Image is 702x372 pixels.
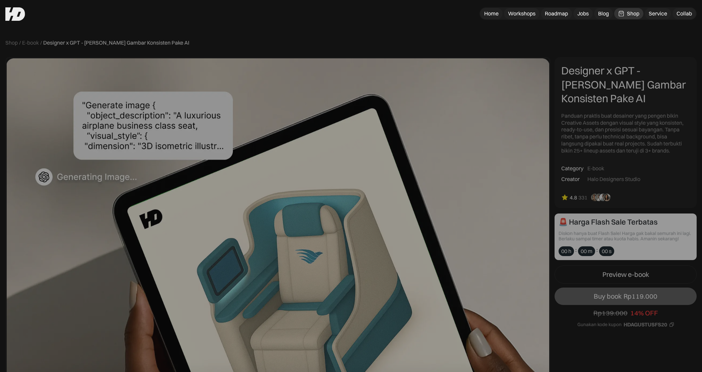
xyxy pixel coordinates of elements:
div: / [40,39,42,46]
div: : [596,246,598,253]
div: Designer x GPT - [PERSON_NAME] Gambar Konsisten Pake AI [43,39,189,46]
a: E-book [22,39,39,46]
div: 00 s [602,248,612,255]
a: Collab [673,8,696,19]
div: Preview e-book [602,270,649,278]
a: Service [645,8,671,19]
a: Buy bookRp119.000 [555,288,697,305]
div: Buy book [594,292,622,300]
a: Jobs [573,8,593,19]
div: Creator [561,176,580,183]
div: Rp119.000 [624,292,657,300]
div: 331 [578,194,587,201]
div: Rp139.000 [593,309,628,317]
a: Preview e-book [555,265,697,284]
div: Blog [598,10,609,17]
div: HDAGUSTUSFS20 [624,321,667,328]
a: Shop [5,39,18,46]
div: 14% OFF [630,309,658,317]
div: 00 h [561,248,571,255]
div: : [575,246,577,253]
div: Diskon hanya buat Flash Sale! Harga gak bakal semurah ini lagi. Berlaku sampai timer atau kuota h... [559,230,693,242]
a: Workshops [504,8,539,19]
div: Workshops [508,10,535,17]
div: 🚨 Harga Flash Sale Terbatas [559,218,658,226]
div: Category [561,165,583,172]
div: Collab [677,10,692,17]
div: 4.8 [570,194,577,201]
div: Panduan praktis buat desainer yang pengen bikin Creative Assets dengan visual style yang konsiste... [561,112,690,154]
div: Home [484,10,499,17]
a: Blog [594,8,613,19]
div: Jobs [577,10,589,17]
a: Roadmap [541,8,572,19]
div: / [19,39,21,46]
div: E-book [587,165,604,172]
div: Roadmap [545,10,568,17]
div: Service [649,10,667,17]
div: Designer x GPT - [PERSON_NAME] Gambar Konsisten Pake AI [561,64,690,106]
a: Shop [614,8,643,19]
div: Gunakan kode kupon [577,322,622,327]
a: Home [480,8,503,19]
div: Halo Designers Studio [587,176,640,183]
div: Shop [627,10,639,17]
div: 00 m [581,248,592,255]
